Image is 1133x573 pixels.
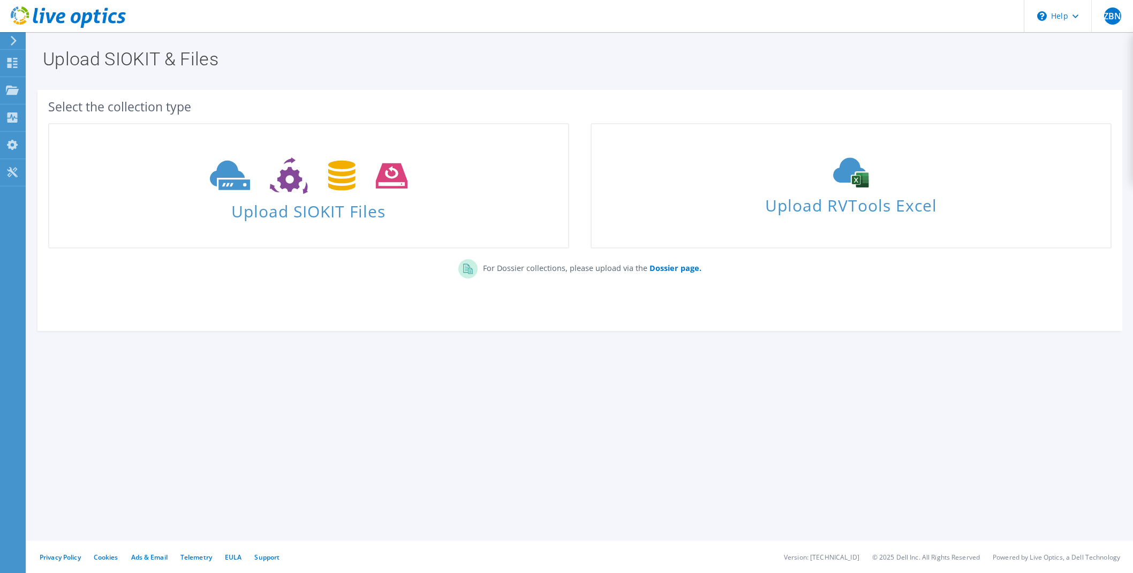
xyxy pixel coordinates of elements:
a: Upload RVTools Excel [591,123,1112,248]
b: Dossier page. [649,263,701,273]
a: Cookies [94,553,118,562]
span: ZBN [1104,7,1121,25]
p: For Dossier collections, please upload via the [478,259,701,274]
li: Powered by Live Optics, a Dell Technology [993,553,1120,562]
li: Version: [TECHNICAL_ID] [784,553,859,562]
li: © 2025 Dell Inc. All Rights Reserved [872,553,980,562]
a: Telemetry [180,553,212,562]
a: Dossier page. [647,263,701,273]
a: EULA [225,553,241,562]
a: Upload SIOKIT Files [48,123,569,248]
span: Upload SIOKIT Files [49,197,568,220]
span: Upload RVTools Excel [592,191,1111,214]
a: Ads & Email [131,553,168,562]
div: Select the collection type [48,101,1112,112]
h1: Upload SIOKIT & Files [43,50,1112,68]
a: Privacy Policy [40,553,81,562]
svg: \n [1037,11,1047,21]
a: Support [254,553,280,562]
